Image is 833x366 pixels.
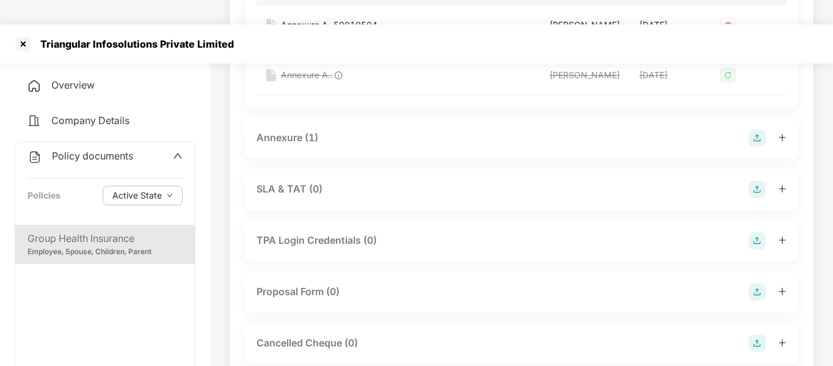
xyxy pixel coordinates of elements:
[27,79,42,93] img: svg+xml;base64,PHN2ZyB4bWxucz0iaHR0cDovL3d3dy53My5vcmcvMjAwMC9zdmciIHdpZHRoPSIyNCIgaGVpZ2h0PSIyNC...
[639,18,699,32] div: [DATE]
[51,79,95,91] span: Overview
[27,231,183,246] div: Group Health Insurance
[778,339,787,347] span: plus
[256,335,358,351] div: Cancelled Cheque (0)
[51,114,129,126] span: Company Details
[333,70,344,81] img: svg+xml;base64,PHN2ZyB4bWxucz0iaHR0cDovL3d3dy53My5vcmcvMjAwMC9zdmciIHdpZHRoPSIxOCIgaGVpZ2h0PSIxOC...
[27,189,60,202] div: Policies
[749,130,766,147] img: svg+xml;base64,PHN2ZyB4bWxucz0iaHR0cDovL3d3dy53My5vcmcvMjAwMC9zdmciIHdpZHRoPSIyOCIgaGVpZ2h0PSIyOC...
[266,69,276,81] img: svg+xml;base64,PHN2ZyB4bWxucz0iaHR0cDovL3d3dy53My5vcmcvMjAwMC9zdmciIHdpZHRoPSIxNiIgaGVpZ2h0PSIyMC...
[173,151,183,161] span: up
[281,18,377,32] div: Annexure A-59010504
[718,65,738,85] img: svg+xml;base64,PHN2ZyB4bWxucz0iaHR0cDovL3d3dy53My5vcmcvMjAwMC9zdmciIHdpZHRoPSIzMiIgaGVpZ2h0PSIzMi...
[281,68,333,82] div: Annexure A..
[778,236,787,244] span: plus
[256,233,377,248] div: TPA Login Credentials (0)
[266,19,276,31] img: svg+xml;base64,PHN2ZyB4bWxucz0iaHR0cDovL3d3dy53My5vcmcvMjAwMC9zdmciIHdpZHRoPSIxNiIgaGVpZ2h0PSIyMC...
[27,150,42,164] img: svg+xml;base64,PHN2ZyB4bWxucz0iaHR0cDovL3d3dy53My5vcmcvMjAwMC9zdmciIHdpZHRoPSIyNCIgaGVpZ2h0PSIyNC...
[550,18,620,45] div: [PERSON_NAME] [PERSON_NAME]
[778,185,787,193] span: plus
[112,189,162,202] span: Active State
[103,186,183,205] button: Active Statedown
[749,181,766,198] img: svg+xml;base64,PHN2ZyB4bWxucz0iaHR0cDovL3d3dy53My5vcmcvMjAwMC9zdmciIHdpZHRoPSIyOCIgaGVpZ2h0PSIyOC...
[167,192,173,199] span: down
[749,284,766,301] img: svg+xml;base64,PHN2ZyB4bWxucz0iaHR0cDovL3d3dy53My5vcmcvMjAwMC9zdmciIHdpZHRoPSIyOCIgaGVpZ2h0PSIyOC...
[778,133,787,142] span: plus
[550,68,620,82] div: [PERSON_NAME]
[52,150,133,162] span: Policy documents
[27,246,183,258] div: Employee, Spouse, Children, Parent
[256,130,318,145] div: Annexure (1)
[749,335,766,352] img: svg+xml;base64,PHN2ZyB4bWxucz0iaHR0cDovL3d3dy53My5vcmcvMjAwMC9zdmciIHdpZHRoPSIyOCIgaGVpZ2h0PSIyOC...
[256,284,340,299] div: Proposal Form (0)
[256,181,322,197] div: SLA & TAT (0)
[33,38,234,50] div: Triangular Infosolutions Private Limited
[639,68,699,82] div: [DATE]
[27,114,42,128] img: svg+xml;base64,PHN2ZyB4bWxucz0iaHR0cDovL3d3dy53My5vcmcvMjAwMC9zdmciIHdpZHRoPSIyNCIgaGVpZ2h0PSIyNC...
[778,287,787,296] span: plus
[718,15,738,35] img: svg+xml;base64,PHN2ZyB4bWxucz0iaHR0cDovL3d3dy53My5vcmcvMjAwMC9zdmciIHdpZHRoPSIzMiIgaGVpZ2h0PSIzMi...
[749,232,766,249] img: svg+xml;base64,PHN2ZyB4bWxucz0iaHR0cDovL3d3dy53My5vcmcvMjAwMC9zdmciIHdpZHRoPSIyOCIgaGVpZ2h0PSIyOC...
